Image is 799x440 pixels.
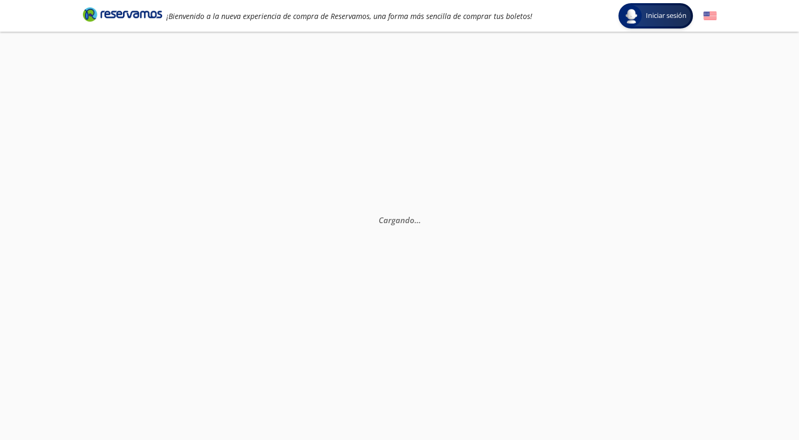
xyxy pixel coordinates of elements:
[703,9,717,23] button: English
[416,215,418,225] span: .
[83,6,162,22] i: Brand Logo
[642,11,691,21] span: Iniciar sesión
[166,11,532,21] em: ¡Bienvenido a la nueva experiencia de compra de Reservamos, una forma más sencilla de comprar tus...
[83,6,162,25] a: Brand Logo
[378,215,420,225] em: Cargando
[418,215,420,225] span: .
[414,215,416,225] span: .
